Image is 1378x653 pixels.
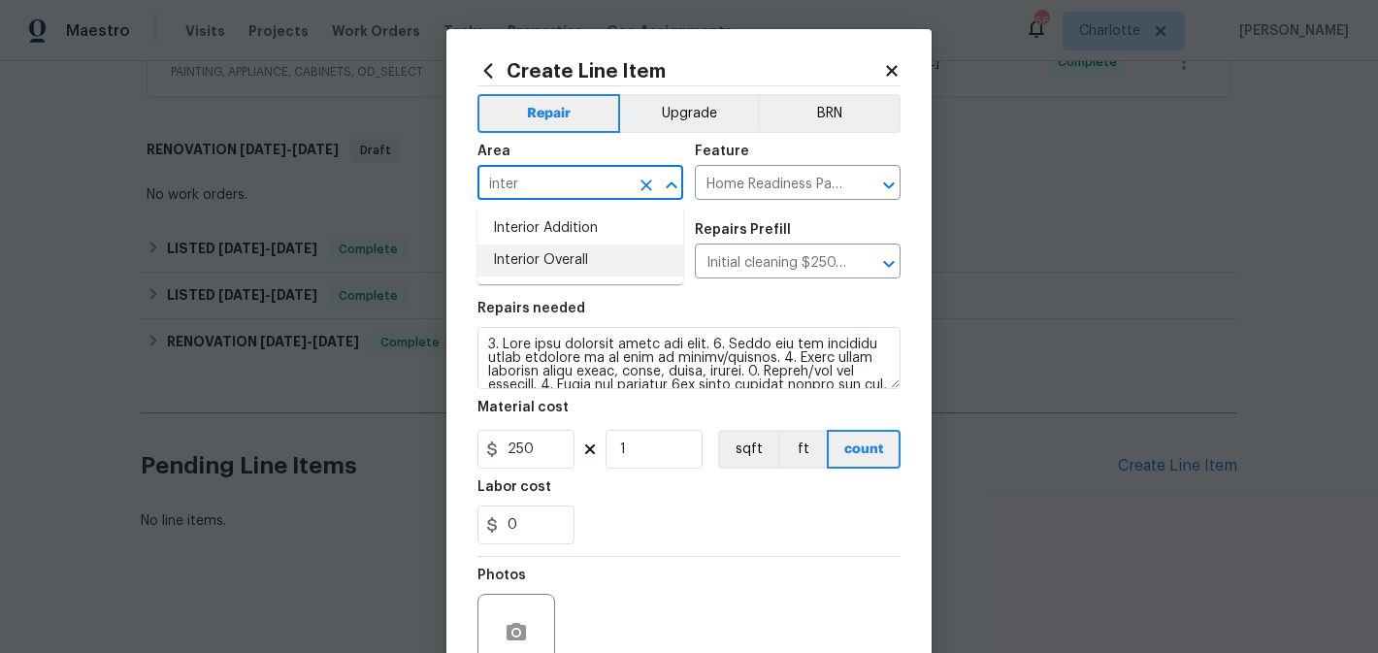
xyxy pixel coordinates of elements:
[477,569,526,582] h5: Photos
[477,212,683,245] li: Interior Addition
[827,430,901,469] button: count
[758,94,901,133] button: BRN
[477,245,683,277] li: Interior Overall
[477,401,569,414] h5: Material cost
[477,480,551,494] h5: Labor cost
[477,145,510,158] h5: Area
[477,94,620,133] button: Repair
[620,94,759,133] button: Upgrade
[875,172,902,199] button: Open
[477,60,883,82] h2: Create Line Item
[718,430,778,469] button: sqft
[658,172,685,199] button: Close
[477,327,901,389] textarea: 3. Lore ipsu dolorsit ametc adi elit. 6. Seddo eiu tem incididu utlab etdolore ma al enim ad mini...
[477,302,585,315] h5: Repairs needed
[778,430,827,469] button: ft
[695,145,749,158] h5: Feature
[875,250,902,278] button: Open
[633,172,660,199] button: Clear
[695,223,791,237] h5: Repairs Prefill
